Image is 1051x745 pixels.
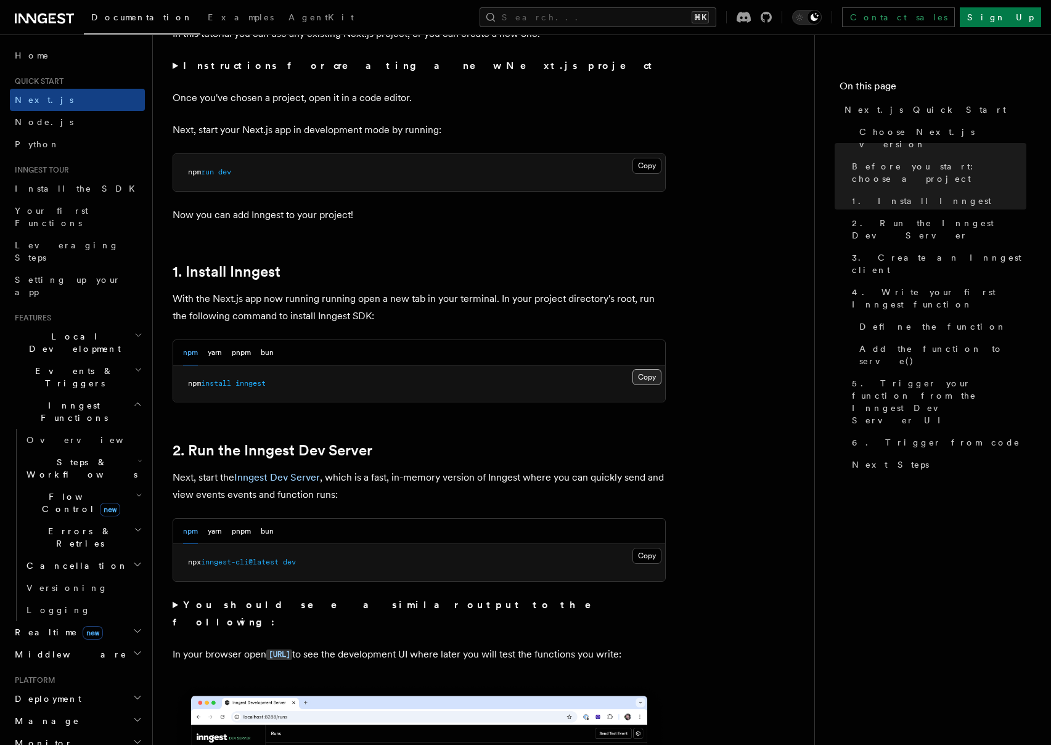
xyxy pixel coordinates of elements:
span: Errors & Retries [22,525,134,550]
button: Realtimenew [10,621,145,643]
a: 1. Install Inngest [173,263,280,280]
h4: On this page [840,79,1026,99]
a: Versioning [22,577,145,599]
a: Choose Next.js version [854,121,1026,155]
summary: Instructions for creating a new Next.js project [173,57,666,75]
a: Inngest Dev Server [234,471,320,483]
span: Leveraging Steps [15,240,119,263]
span: 1. Install Inngest [852,195,991,207]
span: install [201,379,231,388]
a: 6. Trigger from code [847,431,1026,454]
span: Features [10,313,51,323]
button: npm [183,519,198,544]
span: Local Development [10,330,134,355]
span: npx [188,558,201,566]
a: Before you start: choose a project [847,155,1026,190]
span: Python [15,139,60,149]
summary: You should see a similar output to the following: [173,596,666,631]
button: pnpm [232,519,251,544]
a: Your first Functions [10,200,145,234]
a: Next.js [10,89,145,111]
span: Define the function [859,320,1007,333]
span: 3. Create an Inngest client [852,251,1026,276]
span: Steps & Workflows [22,456,137,481]
span: dev [283,558,296,566]
button: Cancellation [22,555,145,577]
span: Your first Functions [15,206,88,228]
span: 6. Trigger from code [852,436,1020,449]
span: inngest-cli@latest [201,558,279,566]
a: Leveraging Steps [10,234,145,269]
a: 2. Run the Inngest Dev Server [847,212,1026,246]
a: Install the SDK [10,177,145,200]
button: Flow Controlnew [22,486,145,520]
span: Manage [10,715,80,727]
span: Node.js [15,117,73,127]
span: run [201,168,214,176]
span: Logging [27,605,91,615]
span: Next.js Quick Start [844,104,1006,116]
span: 2. Run the Inngest Dev Server [852,217,1026,242]
button: Middleware [10,643,145,666]
code: [URL] [266,649,292,660]
a: 1. Install Inngest [847,190,1026,212]
a: Add the function to serve() [854,338,1026,372]
span: Install the SDK [15,184,142,193]
button: yarn [208,340,222,365]
button: Errors & Retries [22,520,145,555]
a: Next Steps [847,454,1026,476]
a: Next.js Quick Start [840,99,1026,121]
button: Search...⌘K [480,7,716,27]
span: npm [188,379,201,388]
span: AgentKit [288,12,354,22]
button: Copy [632,548,661,564]
span: Versioning [27,583,108,593]
button: Copy [632,369,661,385]
a: Sign Up [960,7,1041,27]
span: Overview [27,435,153,445]
p: Once you've chosen a project, open it in a code editor. [173,89,666,107]
a: 3. Create an Inngest client [847,246,1026,281]
strong: You should see a similar output to the following: [173,599,608,628]
span: Inngest tour [10,165,69,175]
p: In your browser open to see the development UI where later you will test the functions you write: [173,646,666,664]
span: Examples [208,12,274,22]
button: Deployment [10,688,145,710]
span: Deployment [10,693,81,705]
span: Next Steps [852,458,929,471]
p: Next, start the , which is a fast, in-memory version of Inngest where you can quickly send and vi... [173,469,666,503]
a: Node.js [10,111,145,133]
span: inngest [235,379,266,388]
p: Now you can add Inngest to your project! [173,206,666,224]
span: Events & Triggers [10,365,134,389]
a: AgentKit [281,4,361,33]
span: Quick start [10,76,63,86]
strong: Instructions for creating a new Next.js project [183,60,657,71]
a: Python [10,133,145,155]
span: Flow Control [22,491,136,515]
a: 5. Trigger your function from the Inngest Dev Server UI [847,372,1026,431]
p: With the Next.js app now running running open a new tab in your terminal. In your project directo... [173,290,666,325]
span: new [83,626,103,640]
button: Toggle dark mode [792,10,822,25]
span: Next.js [15,95,73,105]
span: dev [218,168,231,176]
a: [URL] [266,648,292,660]
span: Home [15,49,49,62]
p: Next, start your Next.js app in development mode by running: [173,121,666,139]
span: Cancellation [22,560,128,572]
button: npm [183,340,198,365]
a: Logging [22,599,145,621]
button: bun [261,519,274,544]
a: Overview [22,429,145,451]
div: Inngest Functions [10,429,145,621]
button: Manage [10,710,145,732]
span: npm [188,168,201,176]
button: bun [261,340,274,365]
span: 5. Trigger your function from the Inngest Dev Server UI [852,377,1026,426]
button: pnpm [232,340,251,365]
span: 4. Write your first Inngest function [852,286,1026,311]
a: Documentation [84,4,200,35]
button: Copy [632,158,661,174]
button: Steps & Workflows [22,451,145,486]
